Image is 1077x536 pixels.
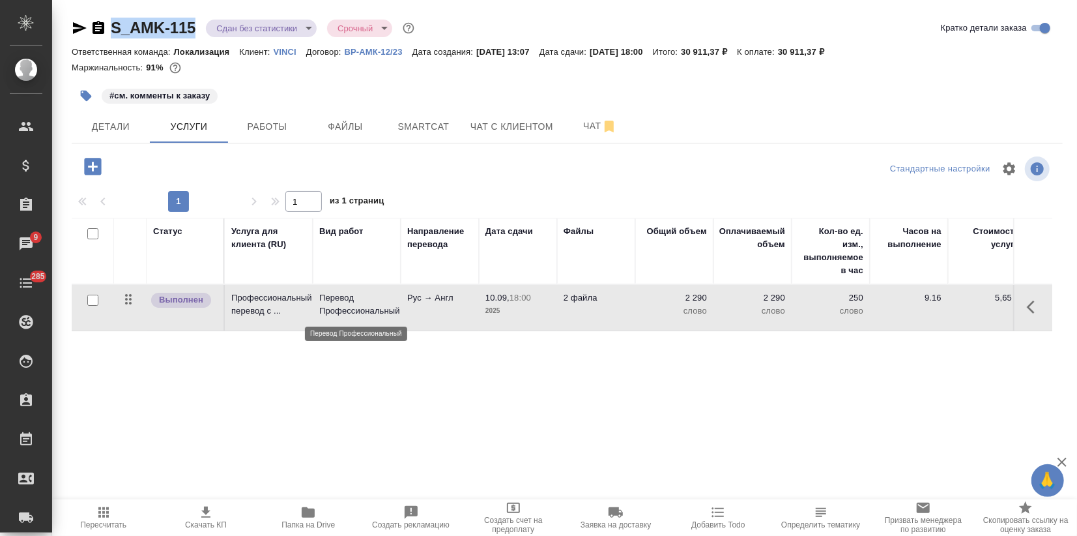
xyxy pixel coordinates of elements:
[412,47,476,57] p: Дата создания:
[870,285,948,331] td: 9.16
[941,22,1027,35] span: Кратко детали заказа
[274,47,306,57] p: VINCI
[407,225,472,251] div: Направление перевода
[236,119,298,135] span: Работы
[25,231,46,244] span: 9
[975,499,1077,536] button: Скопировать ссылку на оценку заказа
[153,225,182,238] div: Статус
[681,47,737,57] p: 30 911,37 ₽
[880,516,966,534] span: Призвать менеджера по развитию
[565,499,667,536] button: Заявка на доставку
[667,499,769,536] button: Добавить Todo
[360,499,462,536] button: Создать рекламацию
[994,153,1025,185] span: Настроить таблицу
[798,225,863,277] div: Кол-во ед. изм., выполняемое в час
[887,159,994,179] div: split button
[470,516,556,534] span: Создать счет на предоплату
[798,305,863,318] p: слово
[476,47,539,57] p: [DATE] 13:07
[281,520,335,529] span: Папка на Drive
[737,47,778,57] p: К оплате:
[231,225,306,251] div: Услуга для клиента (RU)
[569,118,631,134] span: Чат
[601,119,617,134] svg: Отписаться
[231,291,306,318] p: Профессиональный перевод с ...
[1019,291,1050,323] button: Показать кнопки
[642,291,707,305] p: 2 290
[80,520,126,529] span: Пересчитать
[769,499,872,536] button: Определить тематику
[274,46,306,57] a: VINCI
[719,225,785,251] div: Оплачиваемый объем
[52,499,154,536] button: Пересчитать
[239,47,273,57] p: Клиент:
[72,63,146,72] p: Маржинальность:
[185,520,227,529] span: Скачать КП
[345,46,412,57] a: ВР-АМК-12/23
[75,153,111,180] button: Добавить услугу
[781,520,860,529] span: Определить тематику
[1031,464,1064,497] button: 🙏
[212,23,301,34] button: Сдан без статистики
[720,291,785,305] p: 2 290
[590,47,653,57] p: [DATE] 18:00
[79,119,142,135] span: Детали
[872,499,974,536] button: Призвать менеджера по развитию
[485,305,551,318] p: 2025
[1025,156,1052,181] span: Посмотреть информацию
[111,19,195,37] a: S_AMK-115
[392,119,455,135] span: Smartcat
[470,119,553,135] span: Чат с клиентом
[372,520,450,529] span: Создать рекламацию
[400,20,417,37] button: Доп статусы указывают на важность/срочность заказа
[72,20,87,36] button: Скопировать ссылку для ЯМессенджера
[955,291,1020,305] p: 5,65 ₽
[319,225,364,238] div: Вид работ
[642,305,707,318] p: слово
[485,293,510,303] p: 10.09,
[23,270,53,283] span: 285
[334,23,377,34] button: Срочный
[798,291,863,305] p: 250
[3,228,49,260] a: 9
[314,119,377,135] span: Файлы
[109,89,210,102] p: #см. комменты к заказу
[257,499,360,536] button: Папка на Drive
[691,520,745,529] span: Добавить Todo
[3,267,49,299] a: 285
[159,293,203,306] p: Выполнен
[564,225,594,238] div: Файлы
[72,82,100,110] button: Добавить тэг
[983,516,1069,534] span: Скопировать ссылку на оценку заказа
[564,291,629,305] p: 2 файла
[158,119,220,135] span: Услуги
[174,47,240,57] p: Локализация
[319,291,394,318] p: Перевод Профессиональный
[72,47,174,57] p: Ответственная команда:
[154,499,257,536] button: Скачать КП
[91,20,106,36] button: Скопировать ссылку
[1037,467,1059,494] span: 🙏
[407,291,472,305] p: Рус → Англ
[306,47,345,57] p: Договор:
[653,47,681,57] p: Итого:
[955,225,1020,251] div: Стоимость услуги
[146,63,166,72] p: 91%
[345,47,412,57] p: ВР-АМК-12/23
[327,20,392,37] div: Сдан без статистики
[510,293,531,303] p: 18:00
[167,59,184,76] button: 2381.60 RUB;
[206,20,317,37] div: Сдан без статистики
[330,193,384,212] span: из 1 страниц
[647,225,707,238] div: Общий объем
[539,47,590,57] p: Дата сдачи:
[876,225,941,251] div: Часов на выполнение
[581,520,651,529] span: Заявка на доставку
[778,47,834,57] p: 30 911,37 ₽
[720,305,785,318] p: слово
[485,225,533,238] div: Дата сдачи
[462,499,564,536] button: Создать счет на предоплату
